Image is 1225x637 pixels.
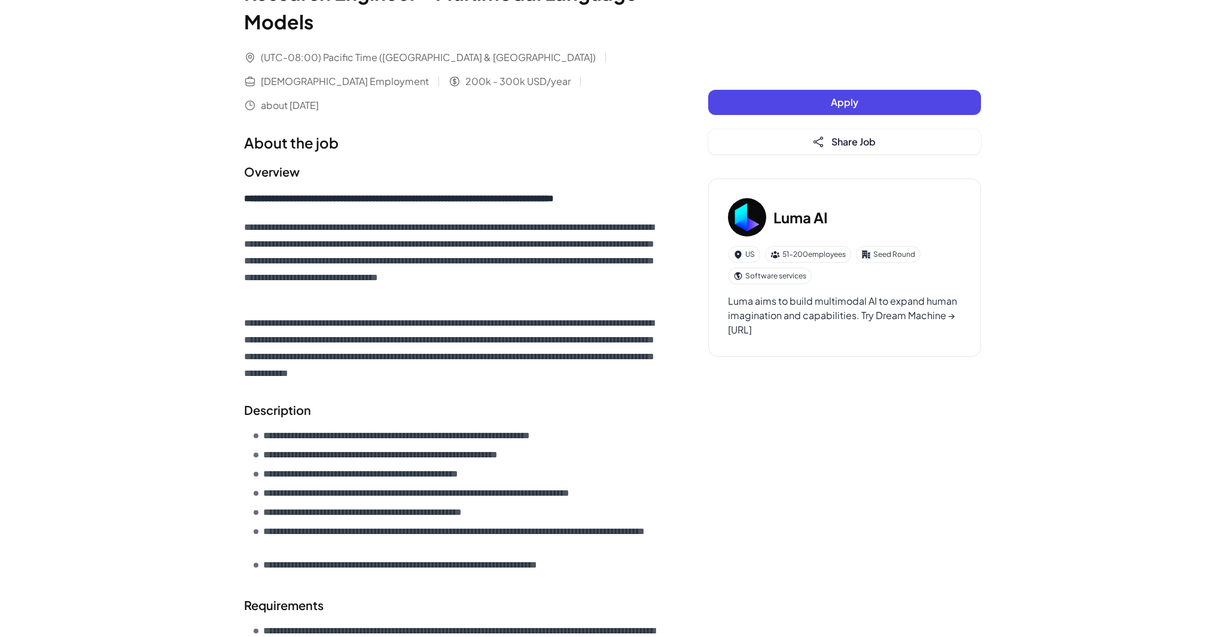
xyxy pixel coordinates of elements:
[261,98,319,113] span: about [DATE]
[728,198,766,236] img: Lu
[465,74,571,89] span: 200k - 300k USD/year
[728,246,760,263] div: US
[856,246,921,263] div: Seed Round
[728,268,812,284] div: Software services
[708,90,981,115] button: Apply
[831,135,876,148] span: Share Job
[244,596,660,614] h2: Requirements
[244,163,660,181] h2: Overview
[728,294,961,337] div: Luma aims to build multimodal AI to expand human imagination and capabilities. Try Dream Machine ...
[708,129,981,154] button: Share Job
[244,132,660,153] h1: About the job
[261,74,429,89] span: [DEMOGRAPHIC_DATA] Employment
[244,401,660,419] h2: Description
[261,50,596,65] span: (UTC-08:00) Pacific Time ([GEOGRAPHIC_DATA] & [GEOGRAPHIC_DATA])
[773,207,828,228] h3: Luma AI
[831,96,858,108] span: Apply
[765,246,851,263] div: 51-200 employees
